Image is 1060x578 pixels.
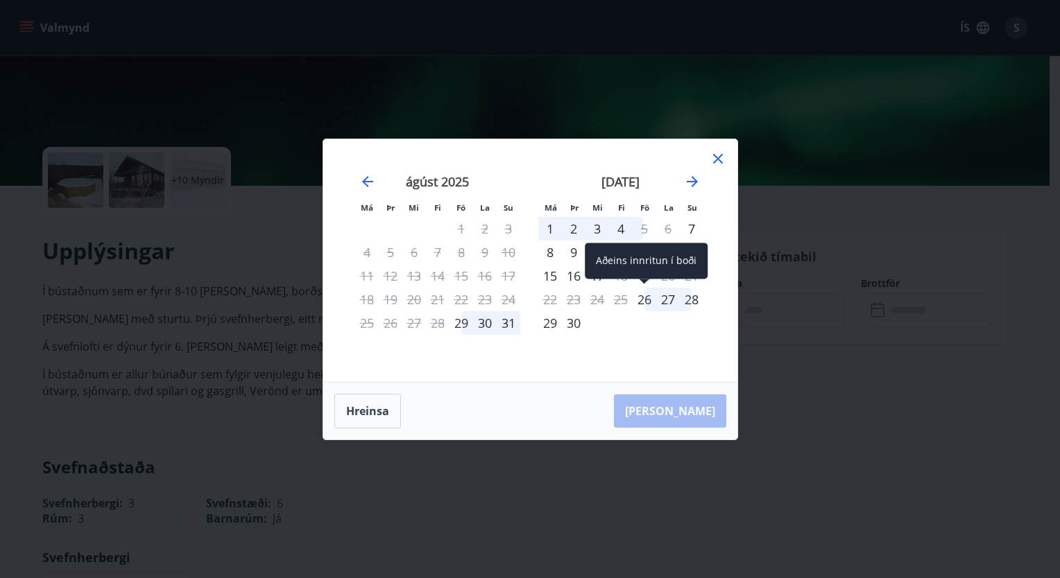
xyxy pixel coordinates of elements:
[402,264,426,288] td: Not available. miðvikudagur, 13. ágúst 2025
[609,240,633,264] td: Choose fimmtudagur, 11. september 2025 as your check-in date. It’s available.
[450,217,473,240] td: Not available. föstudagur, 1. ágúst 2025
[538,264,562,288] div: 15
[409,202,419,213] small: Mi
[355,288,379,311] td: Not available. mánudagur, 18. ágúst 2025
[426,240,450,264] td: Not available. fimmtudagur, 7. ágúst 2025
[340,156,721,365] div: Calendar
[355,311,379,335] td: Not available. mánudagur, 25. ágúst 2025
[585,217,609,240] td: Choose miðvikudagur, 3. september 2025 as your check-in date. It’s available.
[538,217,562,240] td: Choose mánudagur, 1. september 2025 as your check-in date. It’s available.
[379,264,402,288] td: Not available. þriðjudagur, 12. ágúst 2025
[379,240,402,264] td: Not available. þriðjudagur, 5. ágúst 2025
[633,240,656,264] td: Not available. föstudagur, 12. september 2025
[585,288,609,311] td: Not available. miðvikudagur, 24. september 2025
[538,311,562,335] div: 29
[379,288,402,311] td: Not available. þriðjudagur, 19. ágúst 2025
[497,311,520,335] div: 31
[680,217,703,240] div: Aðeins innritun í boði
[355,264,379,288] td: Not available. mánudagur, 11. ágúst 2025
[687,202,697,213] small: Su
[406,173,469,190] strong: ágúst 2025
[456,202,465,213] small: Fö
[538,264,562,288] td: Choose mánudagur, 15. september 2025 as your check-in date. It’s available.
[497,240,520,264] td: Not available. sunnudagur, 10. ágúst 2025
[585,240,609,264] div: 10
[633,217,656,240] div: Aðeins útritun í boði
[379,311,402,335] td: Not available. þriðjudagur, 26. ágúst 2025
[562,288,585,311] td: Not available. þriðjudagur, 23. september 2025
[402,240,426,264] td: Not available. miðvikudagur, 6. ágúst 2025
[504,202,513,213] small: Su
[680,288,703,311] td: Choose sunnudagur, 28. september 2025 as your check-in date. It’s available.
[680,240,703,264] td: Choose sunnudagur, 14. september 2025 as your check-in date. It’s available.
[434,202,441,213] small: Fi
[473,311,497,335] td: Choose laugardagur, 30. ágúst 2025 as your check-in date. It’s available.
[538,217,562,240] div: 1
[402,311,426,335] td: Not available. miðvikudagur, 27. ágúst 2025
[450,264,473,288] td: Not available. föstudagur, 15. ágúst 2025
[633,217,656,240] td: Not available. föstudagur, 5. september 2025
[601,173,640,190] strong: [DATE]
[426,311,450,335] td: Not available. fimmtudagur, 28. ágúst 2025
[402,288,426,311] td: Not available. miðvikudagur, 20. ágúst 2025
[684,173,701,190] div: Move forward to switch to the next month.
[480,202,490,213] small: La
[355,240,379,264] td: Not available. mánudagur, 4. ágúst 2025
[633,288,656,311] td: Choose föstudagur, 26. september 2025 as your check-in date. It’s available.
[473,288,497,311] td: Not available. laugardagur, 23. ágúst 2025
[592,202,603,213] small: Mi
[473,240,497,264] td: Not available. laugardagur, 9. ágúst 2025
[656,240,680,264] td: Not available. laugardagur, 13. september 2025
[426,288,450,311] td: Not available. fimmtudagur, 21. ágúst 2025
[680,240,703,264] div: Aðeins innritun í boði
[585,217,609,240] div: 3
[334,394,401,428] button: Hreinsa
[562,311,585,335] td: Choose þriðjudagur, 30. september 2025 as your check-in date. It’s available.
[609,288,633,311] td: Not available. fimmtudagur, 25. september 2025
[585,240,609,264] td: Choose miðvikudagur, 10. september 2025 as your check-in date. It’s available.
[359,173,376,190] div: Move backward to switch to the previous month.
[562,264,585,288] td: Choose þriðjudagur, 16. september 2025 as your check-in date. It’s available.
[562,311,585,335] div: 30
[497,217,520,240] td: Not available. sunnudagur, 3. ágúst 2025
[450,311,473,335] td: Choose föstudagur, 29. ágúst 2025 as your check-in date. It’s available.
[656,288,680,311] td: Choose laugardagur, 27. september 2025 as your check-in date. It’s available.
[656,217,680,240] td: Not available. laugardagur, 6. september 2025
[562,264,585,288] div: 16
[497,288,520,311] td: Not available. sunnudagur, 24. ágúst 2025
[633,240,656,264] div: Aðeins útritun í boði
[473,311,497,335] div: 30
[585,243,708,279] div: Aðeins innritun í boði
[609,240,633,264] div: 11
[538,240,562,264] div: 8
[609,217,633,240] td: Choose fimmtudagur, 4. september 2025 as your check-in date. It’s available.
[473,264,497,288] td: Not available. laugardagur, 16. ágúst 2025
[562,217,585,240] td: Choose þriðjudagur, 2. september 2025 as your check-in date. It’s available.
[680,217,703,240] td: Choose sunnudagur, 7. september 2025 as your check-in date. It’s available.
[538,240,562,264] td: Choose mánudagur, 8. september 2025 as your check-in date. It’s available.
[450,240,473,264] td: Not available. föstudagur, 8. ágúst 2025
[473,217,497,240] td: Not available. laugardagur, 2. ágúst 2025
[361,202,373,213] small: Má
[538,311,562,335] td: Choose mánudagur, 29. september 2025 as your check-in date. It’s available.
[497,264,520,288] td: Not available. sunnudagur, 17. ágúst 2025
[426,264,450,288] td: Not available. fimmtudagur, 14. ágúst 2025
[656,288,680,311] div: 27
[680,288,703,311] div: 28
[640,202,649,213] small: Fö
[450,288,473,311] td: Not available. föstudagur, 22. ágúst 2025
[386,202,395,213] small: Þr
[609,217,633,240] div: 4
[538,288,562,311] td: Not available. mánudagur, 22. september 2025
[633,288,656,311] div: Aðeins innritun í boði
[618,202,625,213] small: Fi
[545,202,557,213] small: Má
[562,240,585,264] td: Choose þriðjudagur, 9. september 2025 as your check-in date. It’s available.
[497,311,520,335] td: Choose sunnudagur, 31. ágúst 2025 as your check-in date. It’s available.
[450,311,473,335] div: Aðeins innritun í boði
[562,217,585,240] div: 2
[570,202,579,213] small: Þr
[562,240,585,264] div: 9
[664,202,674,213] small: La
